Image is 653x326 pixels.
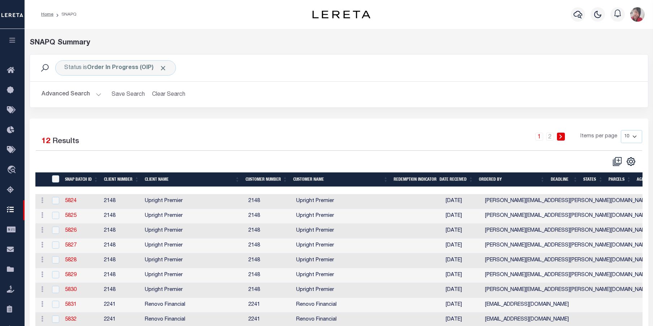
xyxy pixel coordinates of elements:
[65,213,77,218] a: 5825
[293,224,397,239] td: Upright Premier
[246,209,293,224] td: 2148
[142,172,243,187] th: Client Name: activate to sort column ascending
[580,133,617,141] span: Items per page
[246,268,293,283] td: 2148
[65,198,77,203] a: 5824
[246,283,293,298] td: 2148
[312,10,370,18] img: logo-dark.svg
[391,172,437,187] th: Redemption Indicator
[142,239,246,253] td: Upright Premier
[101,239,142,253] td: 2148
[47,172,62,187] th: SNAPBatchId
[142,298,246,313] td: Renovo Financial
[443,209,482,224] td: [DATE]
[443,253,482,268] td: [DATE]
[42,138,50,145] span: 12
[437,172,476,187] th: Date Received: activate to sort column ascending
[546,133,554,141] a: 2
[142,253,246,268] td: Upright Premier
[7,166,18,175] i: travel_explore
[293,298,397,313] td: Renovo Financial
[53,11,76,18] li: SNAPQ
[443,224,482,239] td: [DATE]
[65,258,77,263] a: 5828
[55,60,176,76] div: Status is
[246,253,293,268] td: 2148
[246,224,293,239] td: 2148
[246,239,293,253] td: 2148
[535,133,543,141] a: 1
[293,253,397,268] td: Upright Premier
[65,243,77,248] a: 5827
[159,64,167,72] span: Click to Remove
[293,283,397,298] td: Upright Premier
[101,253,142,268] td: 2148
[293,239,397,253] td: Upright Premier
[476,172,548,187] th: Ordered By: activate to sort column ascending
[142,268,246,283] td: Upright Premier
[142,224,246,239] td: Upright Premier
[548,172,581,187] th: Deadline: activate to sort column ascending
[293,268,397,283] td: Upright Premier
[246,194,293,209] td: 2148
[30,38,648,48] div: SNAPQ Summary
[443,194,482,209] td: [DATE]
[41,12,53,17] a: Home
[52,136,79,147] label: Results
[101,194,142,209] td: 2148
[630,7,645,22] button: GCole@lereta.net
[101,268,142,283] td: 2148
[142,283,246,298] td: Upright Premier
[65,302,77,307] a: 5831
[101,298,142,313] td: 2241
[101,283,142,298] td: 2148
[246,298,293,313] td: 2241
[65,273,77,278] a: 5829
[87,65,167,71] b: Order In Progress (OIP)
[243,172,290,187] th: Customer Number: activate to sort column ascending
[101,224,142,239] td: 2148
[142,209,246,224] td: Upright Premier
[293,209,397,224] td: Upright Premier
[42,87,101,102] button: Advanced Search
[606,172,634,187] th: Parcels: activate to sort column ascending
[293,194,397,209] td: Upright Premier
[443,268,482,283] td: [DATE]
[107,87,149,102] button: Save Search
[443,239,482,253] td: [DATE]
[290,172,391,187] th: Customer Name: activate to sort column ascending
[101,209,142,224] td: 2148
[142,194,246,209] td: Upright Premier
[62,172,101,187] th: SNAP BATCH ID: activate to sort column ascending
[101,172,142,187] th: Client Number: activate to sort column ascending
[443,283,482,298] td: [DATE]
[65,287,77,292] a: 5830
[65,228,77,233] a: 5826
[65,317,77,322] a: 5832
[149,87,189,102] button: Clear Search
[443,298,482,313] td: [DATE]
[580,172,606,187] th: States: activate to sort column ascending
